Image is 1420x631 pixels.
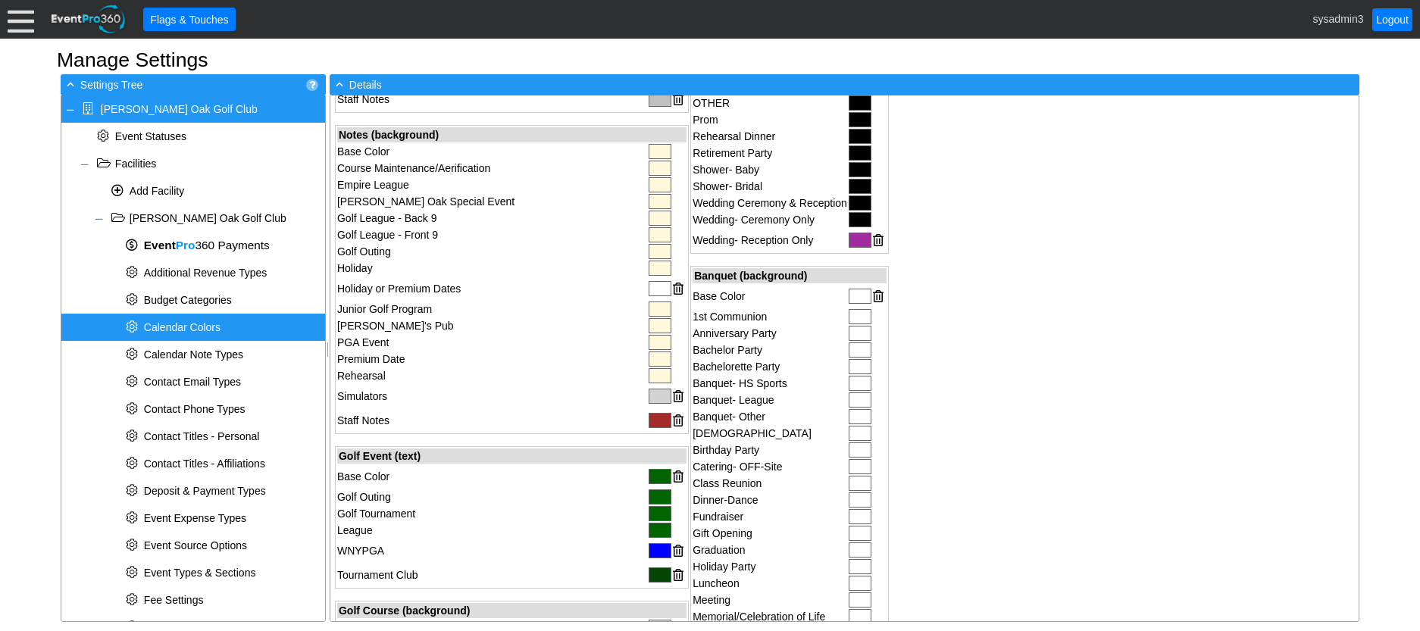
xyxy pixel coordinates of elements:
[849,195,871,211] div: #000000
[115,158,156,170] span: Facilities
[649,194,671,209] div: #fff8dc
[144,267,267,279] span: Additional Revenue Types
[144,239,270,251] span: 360 Payments
[649,506,671,521] div: #006400
[693,459,847,474] td: Catering- OFF-Site
[693,342,847,358] td: Bachelor Party
[693,576,847,591] td: Luncheon
[693,145,847,161] td: Retirement Party
[130,212,286,224] span: [PERSON_NAME] Oak Golf Club
[693,476,847,491] td: Class Reunion
[144,403,246,415] span: Contact Phone Types
[649,301,671,317] div: #fff8dc
[693,442,847,458] td: Birthday Party
[693,112,847,127] td: Prom
[849,592,871,608] div: #ffffff
[693,285,847,308] td: Base Color
[337,603,687,618] td: Golf Course (background)
[144,321,221,333] span: Calendar Colors
[849,526,871,541] div: #ffffff
[849,609,871,624] div: #ffffff
[144,239,195,251] b: Event
[649,244,671,259] div: #fff8dc
[693,179,847,194] td: Shower- Bridal
[649,281,671,296] div: #ffffff
[144,512,246,524] span: Event Expense Types
[693,268,887,283] td: Banquet (background)
[337,409,647,432] td: Staff Notes
[873,285,884,308] span: Remove selected color, use base color
[849,326,871,341] div: #ffffff
[337,318,647,333] td: [PERSON_NAME]'s Pub
[849,576,871,591] div: #ffffff
[693,559,847,574] td: Holiday Party
[849,509,871,524] div: #ffffff
[147,12,231,27] span: Flags & Touches
[673,385,683,408] span: Remove selected color, use base color
[693,509,847,524] td: Fundraiser
[849,179,871,194] div: #000000
[693,492,847,508] td: Dinner-Dance
[649,261,671,276] div: #fff8dc
[144,485,266,497] span: Deposit & Payment Types
[649,227,671,242] div: #fff8dc
[849,459,871,474] div: #ffffff
[1372,8,1412,31] a: Logout
[849,492,871,508] div: #ffffff
[144,376,241,388] span: Contact Email Types
[693,426,847,441] td: [DEMOGRAPHIC_DATA]
[649,543,671,558] div: #0000ff
[337,144,647,159] td: Base Color
[337,335,647,350] td: PGA Event
[337,277,647,300] td: Holiday or Premium Dates
[849,309,871,324] div: #ffffff
[673,539,683,562] span: Remove selected color, use base color
[693,95,847,111] td: OTHER
[693,309,847,324] td: 1st Communion
[849,559,871,574] div: #ffffff
[337,88,647,111] td: Staff Notes
[849,129,871,144] div: #000000
[849,95,871,111] div: #000000
[693,409,847,424] td: Banquet- Other
[649,177,671,192] div: #fff8dc
[873,229,884,251] span: Remove selected color, use base color
[693,195,847,211] td: Wedding Ceremony & Reception
[49,2,128,36] img: EventPro360
[673,409,683,432] span: Remove selected color, use base color
[144,594,204,606] span: Fee Settings
[8,6,34,33] div: Menu: Click or 'Crtl+M' to toggle menu open/close
[649,318,671,333] div: #fff8dc
[849,542,871,558] div: #ffffff
[337,448,687,464] td: Golf Event (text)
[337,261,647,276] td: Holiday
[144,294,232,306] span: Budget Categories
[849,392,871,408] div: #ffffff
[176,239,195,251] span: Pro
[144,539,247,551] span: Event Source Options
[649,368,671,383] div: #fff8dc
[693,229,847,251] td: Wedding- Reception Only
[130,185,184,197] span: Add Facility
[693,392,847,408] td: Banquet- League
[693,129,847,144] td: Rehearsal Dinner
[693,542,847,558] td: Graduation
[349,79,382,91] span: Details
[849,442,871,458] div: #ffffff
[693,609,847,624] td: Memorial/Celebration of Life
[649,413,671,428] div: #a52a2a
[693,212,847,227] td: Wedding- Ceremony Only
[693,376,847,391] td: Banquet- HS Sports
[337,227,647,242] td: Golf League - Front 9
[337,489,647,504] td: Golf Outing
[849,426,871,441] div: #ffffff
[649,567,671,583] div: #044604
[649,523,671,538] div: #006400
[115,130,186,142] span: Event Statuses
[649,489,671,504] div: #006400
[144,348,243,361] span: Calendar Note Types
[673,277,683,300] span: Remove selected color, use base color
[337,465,647,488] td: Base Color
[693,162,847,177] td: Shower- Baby
[337,368,647,383] td: Rehearsal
